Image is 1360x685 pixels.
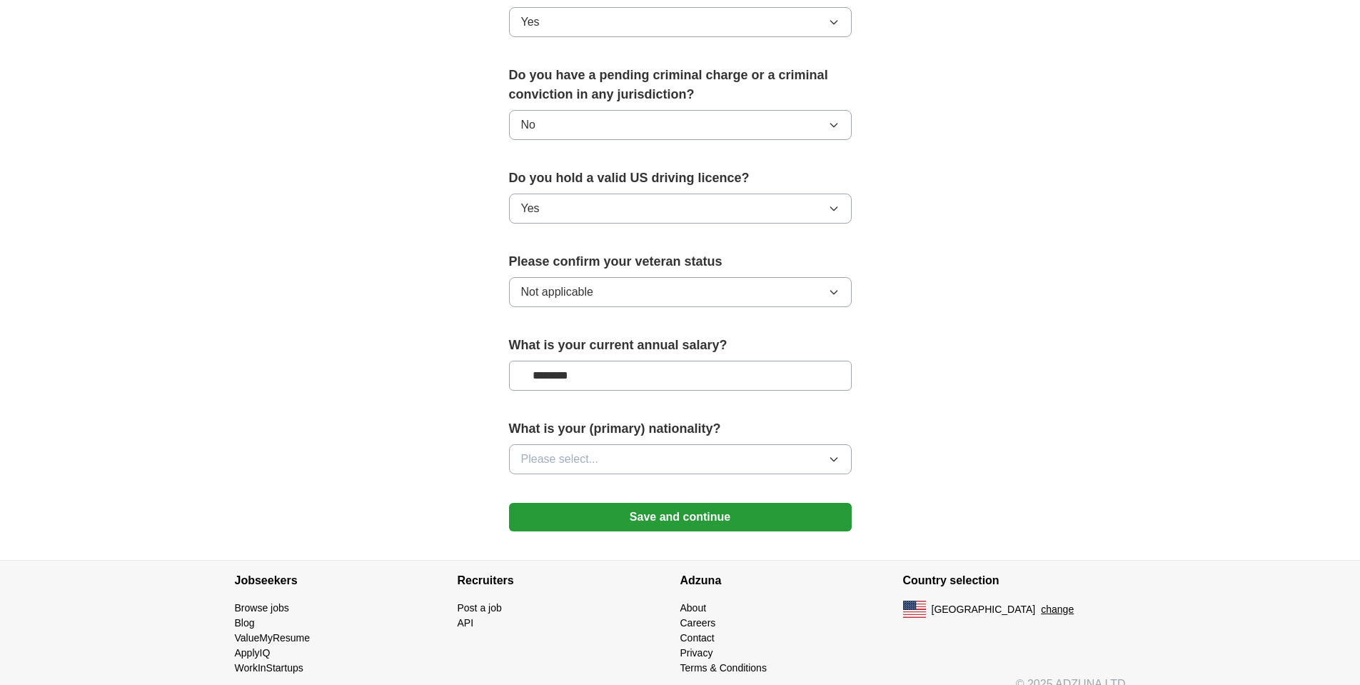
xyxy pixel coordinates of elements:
[509,277,852,307] button: Not applicable
[680,662,767,674] a: Terms & Conditions
[509,110,852,140] button: No
[903,561,1126,601] h4: Country selection
[521,14,540,31] span: Yes
[680,617,716,629] a: Careers
[521,284,593,301] span: Not applicable
[680,602,707,614] a: About
[235,662,303,674] a: WorkInStartups
[1041,602,1074,617] button: change
[521,116,535,134] span: No
[521,200,540,217] span: Yes
[509,419,852,439] label: What is your (primary) nationality?
[458,602,502,614] a: Post a job
[509,252,852,271] label: Please confirm your veteran status
[509,169,852,188] label: Do you hold a valid US driving licence?
[509,7,852,37] button: Yes
[235,647,271,659] a: ApplyIQ
[680,632,715,644] a: Contact
[509,336,852,355] label: What is your current annual salary?
[932,602,1036,617] span: [GEOGRAPHIC_DATA]
[521,451,599,468] span: Please select...
[458,617,474,629] a: API
[903,601,926,618] img: US flag
[235,617,255,629] a: Blog
[235,602,289,614] a: Browse jobs
[509,503,852,531] button: Save and continue
[509,194,852,224] button: Yes
[680,647,713,659] a: Privacy
[509,444,852,474] button: Please select...
[509,66,852,104] label: Do you have a pending criminal charge or a criminal conviction in any jurisdiction?
[235,632,311,644] a: ValueMyResume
